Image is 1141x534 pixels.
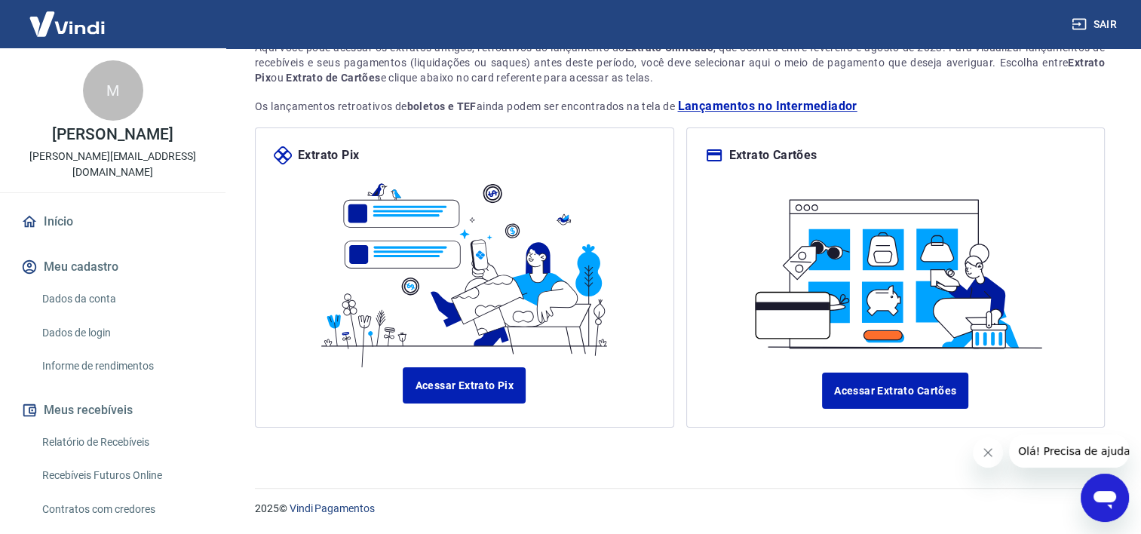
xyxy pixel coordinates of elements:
[36,427,207,458] a: Relatório de Recebíveis
[18,1,116,47] img: Vindi
[36,351,207,382] a: Informe de rendimentos
[1009,434,1129,468] iframe: Mensagem da empresa
[973,437,1003,468] iframe: Fechar mensagem
[298,146,359,164] p: Extrato Pix
[18,250,207,284] button: Meu cadastro
[255,501,1105,517] p: 2025 ©
[255,40,1105,85] div: Aqui você pode acessar os extratos antigos, retroativos ao lançamento do , que ocorreu entre feve...
[36,494,207,525] a: Contratos com credores
[822,373,968,409] a: Acessar Extrato Cartões
[286,72,380,84] strong: Extrato de Cartões
[743,183,1047,354] img: ilustracard.1447bf24807628a904eb562bb34ea6f9.svg
[1069,11,1123,38] button: Sair
[255,97,1105,115] p: Os lançamentos retroativos de ainda podem ser encontrados na tela de
[312,164,617,367] img: ilustrapix.38d2ed8fdf785898d64e9b5bf3a9451d.svg
[729,146,817,164] p: Extrato Cartões
[1081,474,1129,522] iframe: Botão para abrir a janela de mensagens
[83,60,143,121] div: M
[36,460,207,491] a: Recebíveis Futuros Online
[9,11,127,23] span: Olá! Precisa de ajuda?
[36,284,207,315] a: Dados da conta
[403,367,526,404] a: Acessar Extrato Pix
[290,502,375,514] a: Vindi Pagamentos
[52,127,173,143] p: [PERSON_NAME]
[407,100,477,112] strong: boletos e TEF
[677,97,857,115] a: Lançamentos no Intermediador
[36,318,207,348] a: Dados de login
[18,205,207,238] a: Início
[12,149,213,180] p: [PERSON_NAME][EMAIL_ADDRESS][DOMAIN_NAME]
[18,394,207,427] button: Meus recebíveis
